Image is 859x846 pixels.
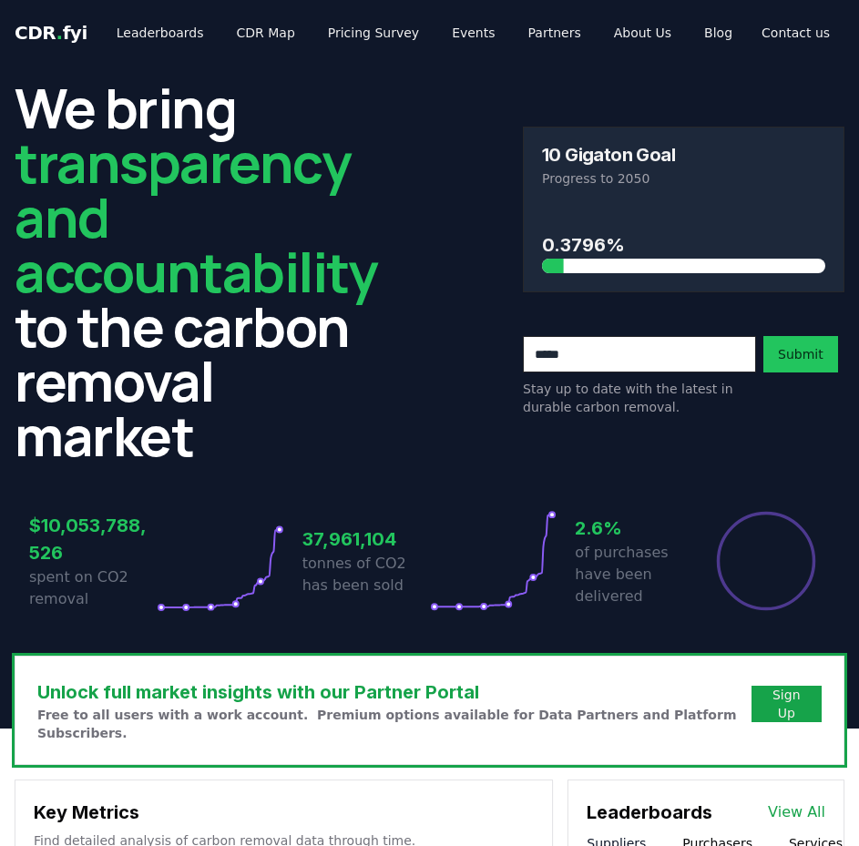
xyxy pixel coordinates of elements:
h3: 37,961,104 [302,525,430,553]
h3: Unlock full market insights with our Partner Portal [37,678,752,706]
h3: $10,053,788,526 [29,512,157,566]
a: Events [437,16,509,49]
p: Progress to 2050 [542,169,825,188]
button: Sign Up [752,686,822,722]
h3: 2.6% [575,515,702,542]
div: Percentage of sales delivered [715,510,817,612]
p: Stay up to date with the latest in durable carbon removal. [523,380,756,416]
a: View All [768,801,825,823]
a: CDR.fyi [15,20,87,46]
span: transparency and accountability [15,125,377,309]
a: CDR Map [222,16,310,49]
h3: Leaderboards [587,799,712,826]
p: spent on CO2 removal [29,566,157,610]
h3: Key Metrics [34,799,534,826]
p: tonnes of CO2 has been sold [302,553,430,596]
h3: 10 Gigaton Goal [542,146,675,164]
a: Blog [690,16,747,49]
p: of purchases have been delivered [575,542,702,607]
a: Partners [514,16,596,49]
a: Sign Up [766,686,807,722]
h2: We bring to the carbon removal market [15,80,377,463]
span: CDR fyi [15,22,87,44]
h3: 0.3796% [542,231,825,259]
span: . [56,22,63,44]
nav: Main [102,16,747,49]
a: Contact us [747,16,844,49]
button: Submit [763,336,838,372]
p: Free to all users with a work account. Premium options available for Data Partners and Platform S... [37,706,752,742]
a: Leaderboards [102,16,219,49]
a: Pricing Survey [313,16,434,49]
a: About Us [599,16,686,49]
